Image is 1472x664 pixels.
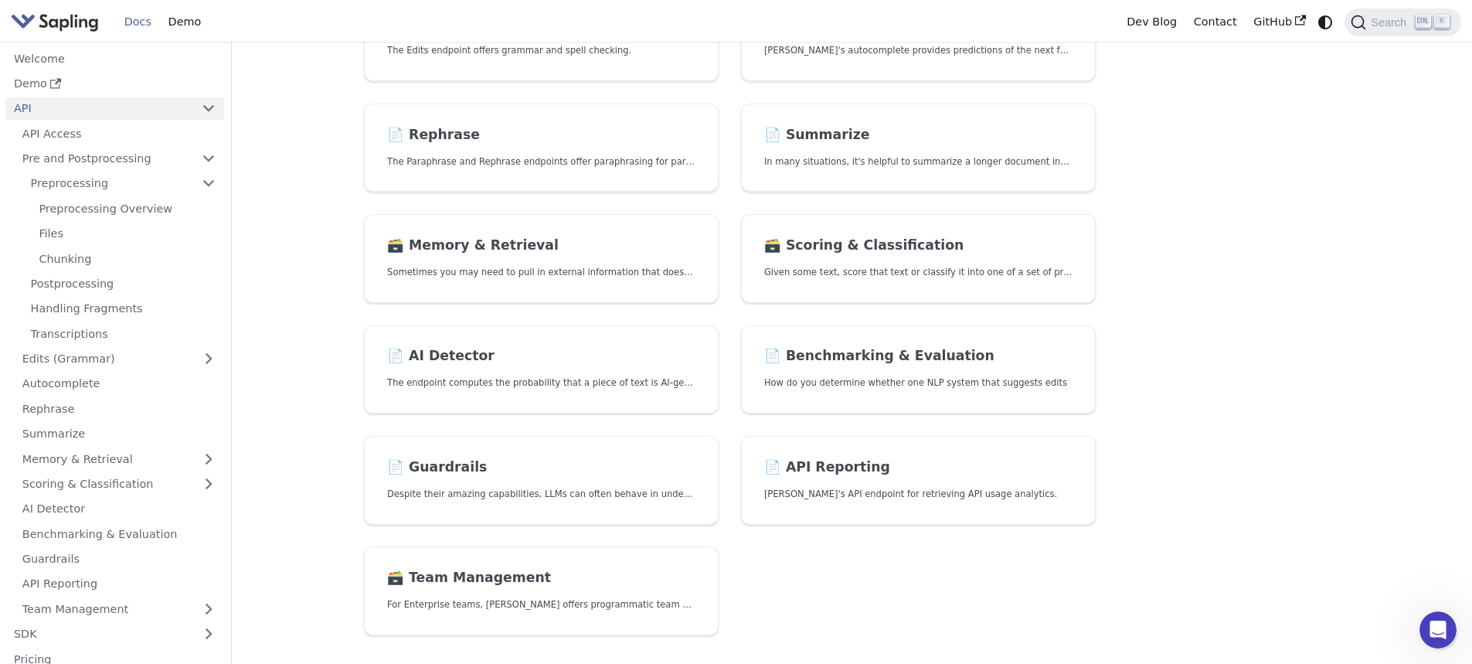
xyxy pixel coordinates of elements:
[1434,15,1450,29] kbd: K
[764,487,1073,502] p: Sapling's API endpoint for retrieving API usage analytics.
[22,322,224,345] a: Transcriptions
[14,573,224,595] a: API Reporting
[1345,9,1460,36] button: Search (Ctrl+K)
[116,10,160,34] a: Docs
[193,97,224,120] button: Collapse sidebar category 'API'
[764,155,1073,169] p: In many situations, it's helpful to summarize a longer document into a shorter, more easily diges...
[764,237,1073,254] h2: Scoring & Classification
[14,373,224,395] a: Autocomplete
[1366,16,1416,29] span: Search
[387,348,695,365] h2: AI Detector
[387,487,695,502] p: Despite their amazing capabilities, LLMs can often behave in undesired
[1185,10,1246,34] a: Contact
[5,73,224,95] a: Demo
[22,172,224,195] a: Preprocessing
[31,247,224,270] a: Chunking
[14,598,224,620] a: Team Management
[387,155,695,169] p: The Paraphrase and Rephrase endpoints offer paraphrasing for particular styles.
[22,273,224,295] a: Postprocessing
[31,197,224,220] a: Preprocessing Overview
[1314,11,1337,33] button: Switch between dark and light mode (currently system mode)
[1245,10,1314,34] a: GitHub
[5,47,224,70] a: Welcome
[160,10,209,34] a: Demo
[11,11,99,33] img: Sapling.ai
[5,623,193,645] a: SDK
[14,397,224,420] a: Rephrase
[387,598,695,612] p: For Enterprise teams, Sapling offers programmatic team provisioning and management.
[764,348,1073,365] h2: Benchmarking & Evaluation
[741,325,1096,414] a: 📄️ Benchmarking & EvaluationHow do you determine whether one NLP system that suggests edits
[14,448,224,470] a: Memory & Retrieval
[764,459,1073,476] h2: API Reporting
[764,127,1073,144] h2: Summarize
[741,436,1096,525] a: 📄️ API Reporting[PERSON_NAME]'s API endpoint for retrieving API usage analytics.
[387,43,695,58] p: The Edits endpoint offers grammar and spell checking.
[11,11,104,33] a: Sapling.ai
[14,122,224,145] a: API Access
[764,43,1073,58] p: Sapling's autocomplete provides predictions of the next few characters or words
[741,104,1096,192] a: 📄️ SummarizeIn many situations, it's helpful to summarize a longer document into a shorter, more ...
[364,325,719,414] a: 📄️ AI DetectorThe endpoint computes the probability that a piece of text is AI-generated,
[14,423,224,445] a: Summarize
[5,97,193,120] a: API
[387,237,695,254] h2: Memory & Retrieval
[764,265,1073,280] p: Given some text, score that text or classify it into one of a set of pre-specified categories.
[364,214,719,303] a: 🗃️ Memory & RetrievalSometimes you may need to pull in external information that doesn't fit in t...
[1118,10,1185,34] a: Dev Blog
[14,148,224,170] a: Pre and Postprocessing
[364,436,719,525] a: 📄️ GuardrailsDespite their amazing capabilities, LLMs can often behave in undesired
[22,298,224,320] a: Handling Fragments
[387,570,695,587] h2: Team Management
[14,548,224,570] a: Guardrails
[14,498,224,520] a: AI Detector
[364,547,719,635] a: 🗃️ Team ManagementFor Enterprise teams, [PERSON_NAME] offers programmatic team provisioning and m...
[14,523,224,545] a: Benchmarking & Evaluation
[1419,611,1457,649] iframe: Intercom live chat
[31,223,224,245] a: Files
[764,376,1073,390] p: How do you determine whether one NLP system that suggests edits
[193,623,224,645] button: Expand sidebar category 'SDK'
[14,348,224,370] a: Edits (Grammar)
[364,104,719,192] a: 📄️ RephraseThe Paraphrase and Rephrase endpoints offer paraphrasing for particular styles.
[387,127,695,144] h2: Rephrase
[14,473,224,495] a: Scoring & Classification
[741,214,1096,303] a: 🗃️ Scoring & ClassificationGiven some text, score that text or classify it into one of a set of p...
[387,459,695,476] h2: Guardrails
[387,265,695,280] p: Sometimes you may need to pull in external information that doesn't fit in the context size of an...
[387,376,695,390] p: The endpoint computes the probability that a piece of text is AI-generated,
